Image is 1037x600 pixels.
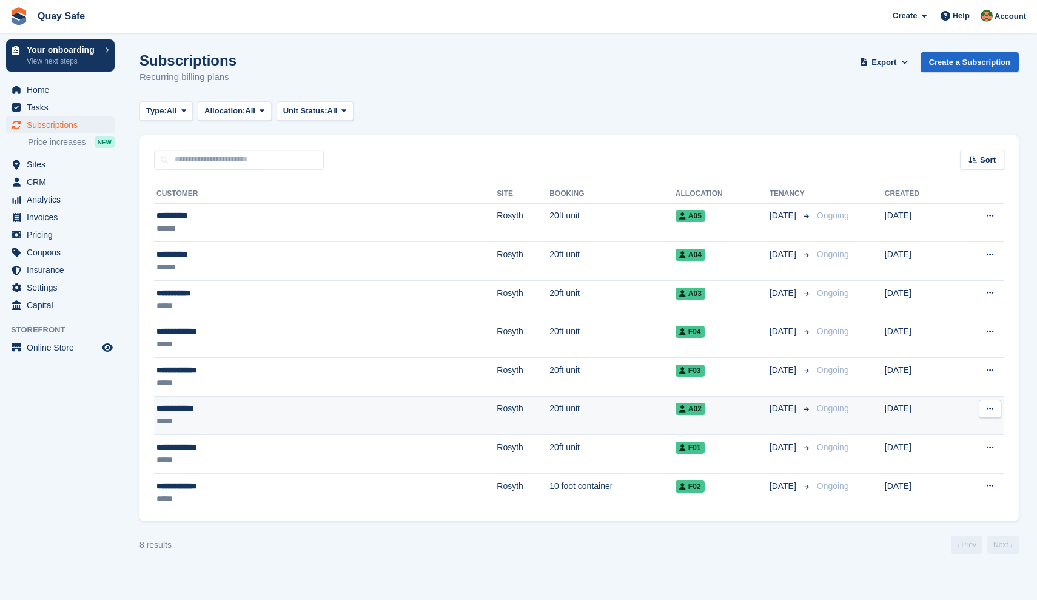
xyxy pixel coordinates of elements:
[146,105,167,117] span: Type:
[817,288,849,298] span: Ongoing
[95,136,115,148] div: NEW
[10,7,28,25] img: stora-icon-8386f47178a22dfd0bd8f6a31ec36ba5ce8667c1dd55bd0f319d3a0aa187defe.svg
[27,56,99,67] p: View next steps
[676,365,705,377] span: F03
[245,105,255,117] span: All
[27,116,99,133] span: Subscriptions
[6,174,115,190] a: menu
[817,326,849,336] span: Ongoing
[497,184,549,204] th: Site
[676,210,705,222] span: A05
[6,339,115,356] a: menu
[27,174,99,190] span: CRM
[770,364,799,377] span: [DATE]
[497,280,549,319] td: Rosyth
[11,324,121,336] span: Storefront
[676,480,705,493] span: F02
[27,191,99,208] span: Analytics
[167,105,177,117] span: All
[549,280,676,319] td: 20ft unit
[139,539,172,551] div: 8 results
[327,105,338,117] span: All
[885,396,954,435] td: [DATE]
[6,297,115,314] a: menu
[6,209,115,226] a: menu
[6,39,115,72] a: Your onboarding View next steps
[497,242,549,281] td: Rosyth
[27,156,99,173] span: Sites
[497,319,549,358] td: Rosyth
[921,52,1019,72] a: Create a Subscription
[6,191,115,208] a: menu
[283,105,327,117] span: Unit Status:
[885,435,954,474] td: [DATE]
[676,326,705,338] span: F04
[893,10,917,22] span: Create
[549,184,676,204] th: Booking
[497,396,549,435] td: Rosyth
[27,99,99,116] span: Tasks
[817,481,849,491] span: Ongoing
[951,536,982,554] a: Previous
[549,203,676,242] td: 20ft unit
[497,435,549,474] td: Rosyth
[27,244,99,261] span: Coupons
[981,10,993,22] img: Fiona Connor
[6,226,115,243] a: menu
[676,249,705,261] span: A04
[27,226,99,243] span: Pricing
[980,154,996,166] span: Sort
[770,209,799,222] span: [DATE]
[676,442,705,454] span: F01
[770,287,799,300] span: [DATE]
[6,99,115,116] a: menu
[885,358,954,397] td: [DATE]
[154,184,497,204] th: Customer
[885,473,954,511] td: [DATE]
[27,81,99,98] span: Home
[817,211,849,220] span: Ongoing
[198,101,272,121] button: Allocation: All
[497,203,549,242] td: Rosyth
[27,297,99,314] span: Capital
[817,442,849,452] span: Ongoing
[139,70,237,84] p: Recurring billing plans
[549,358,676,397] td: 20ft unit
[770,184,812,204] th: Tenancy
[770,480,799,493] span: [DATE]
[6,81,115,98] a: menu
[770,441,799,454] span: [DATE]
[27,279,99,296] span: Settings
[817,365,849,375] span: Ongoing
[139,101,193,121] button: Type: All
[497,358,549,397] td: Rosyth
[497,473,549,511] td: Rosyth
[204,105,245,117] span: Allocation:
[885,280,954,319] td: [DATE]
[871,56,896,69] span: Export
[139,52,237,69] h1: Subscriptions
[277,101,354,121] button: Unit Status: All
[770,325,799,338] span: [DATE]
[885,319,954,358] td: [DATE]
[100,340,115,355] a: Preview store
[33,6,90,26] a: Quay Safe
[676,184,770,204] th: Allocation
[6,244,115,261] a: menu
[549,435,676,474] td: 20ft unit
[885,242,954,281] td: [DATE]
[948,536,1021,554] nav: Page
[817,403,849,413] span: Ongoing
[676,403,705,415] span: A02
[770,402,799,415] span: [DATE]
[817,249,849,259] span: Ongoing
[987,536,1019,554] a: Next
[28,137,86,148] span: Price increases
[28,135,115,149] a: Price increases NEW
[27,261,99,278] span: Insurance
[27,46,99,54] p: Your onboarding
[676,288,705,300] span: A03
[6,156,115,173] a: menu
[27,209,99,226] span: Invoices
[6,261,115,278] a: menu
